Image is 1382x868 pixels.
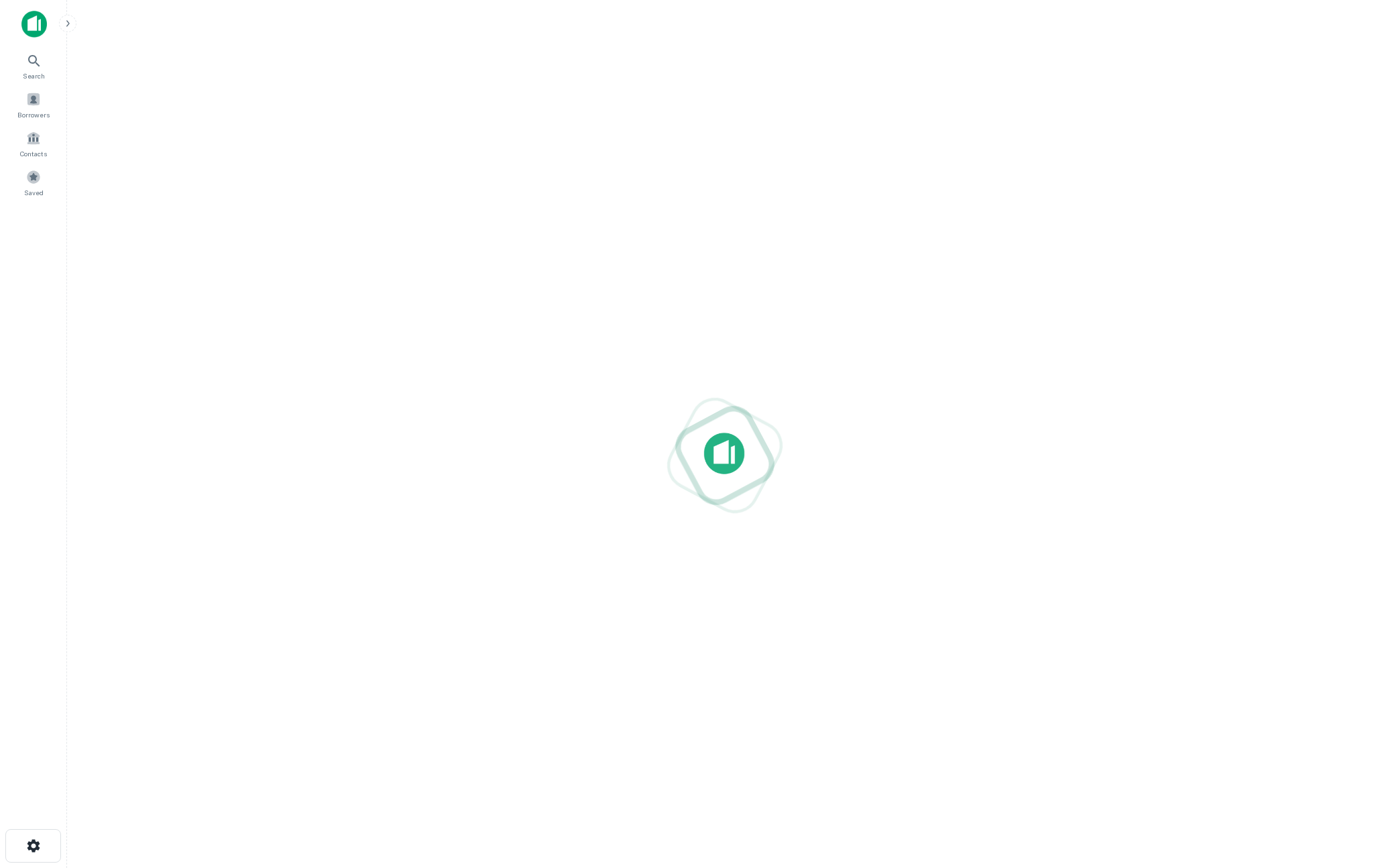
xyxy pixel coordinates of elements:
[4,164,63,201] a: Saved
[21,11,47,38] img: capitalize-icon.png
[4,87,63,123] a: Borrowers
[17,109,50,120] span: Borrowers
[4,48,63,84] a: Search
[23,70,45,81] span: Search
[4,125,63,162] a: Contacts
[20,148,47,159] span: Contacts
[24,187,44,198] span: Saved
